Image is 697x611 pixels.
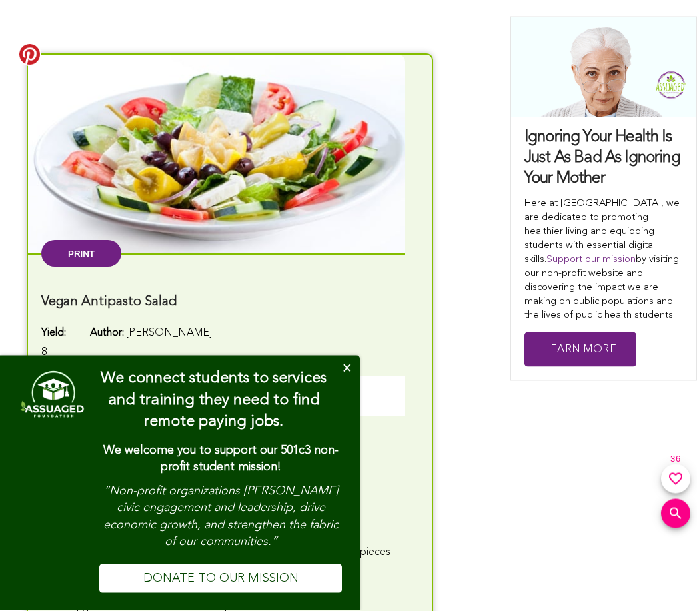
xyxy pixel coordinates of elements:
a: Learn More [524,332,636,368]
h3: Vegan Antipasto Salad [41,294,418,311]
button: Close [333,356,360,382]
button: Print [41,241,121,267]
img: dialog featured image [18,368,85,421]
img: Vegan Antipasto Salad [28,55,405,254]
strong: Yield: [41,328,66,339]
em: “Non-profit organizations [PERSON_NAME] civic engagement and leadership, drive economic growth, a... [103,485,339,548]
img: pinit.png [19,45,40,65]
strong: We welcome you to support our 501c3 non-profit student mission! [103,444,339,473]
span: [PERSON_NAME] [126,328,212,339]
a: DONATE TO OUR MISSION [99,564,342,593]
span: 8 [41,348,47,358]
h4: We connect students to services and training they need to find remote paying jobs. [99,368,328,433]
strong: Author: [90,328,124,339]
iframe: Chat Widget [630,547,697,611]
